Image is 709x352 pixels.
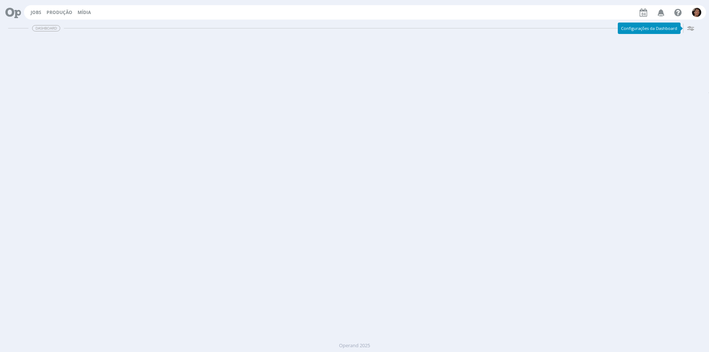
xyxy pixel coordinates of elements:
[31,9,41,16] a: Jobs
[618,23,681,34] div: Configurações da Dashboard
[47,9,72,16] a: Produção
[32,25,60,31] span: Dashboard
[78,9,91,16] a: Mídia
[44,10,75,16] button: Produção
[692,8,701,17] img: P
[75,10,93,16] button: Mídia
[692,6,702,19] button: P
[28,10,44,16] button: Jobs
